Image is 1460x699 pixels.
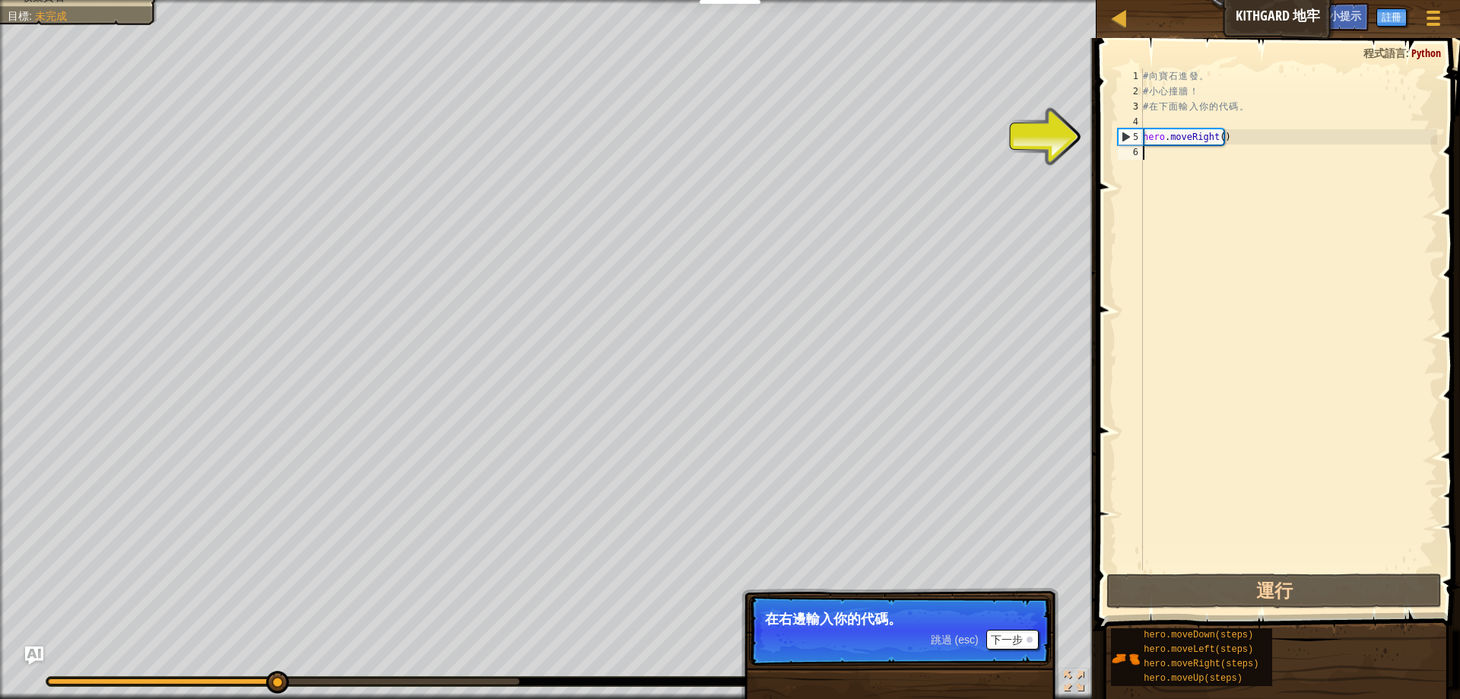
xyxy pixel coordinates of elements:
[1281,3,1322,31] button: Ask AI
[25,647,43,665] button: Ask AI
[1414,3,1452,39] button: 顯示遊戲選單
[765,612,1035,627] p: 在右邊輸入你的代碼。
[1118,99,1143,114] div: 3
[1363,46,1406,60] span: 程式語言
[1058,668,1089,699] button: 切換全螢幕
[29,10,35,22] span: :
[1411,46,1441,60] span: Python
[1144,630,1253,640] span: hero.moveDown(steps)
[1144,644,1253,655] span: hero.moveLeft(steps)
[1118,145,1143,160] div: 6
[1118,114,1143,129] div: 4
[1406,46,1411,60] span: :
[1329,8,1361,23] span: 小提示
[8,10,29,22] span: 目標
[1144,659,1258,669] span: hero.moveRight(steps)
[931,634,979,646] span: 跳過 (esc)
[1106,573,1442,608] button: 運行
[1119,129,1143,145] div: 5
[35,10,67,22] span: 未完成
[1118,84,1143,99] div: 2
[1144,673,1243,684] span: hero.moveUp(steps)
[986,630,1039,650] button: 下一步
[1376,8,1407,27] button: 註冊
[1288,8,1314,23] span: Ask AI
[1118,68,1143,84] div: 1
[1111,644,1140,673] img: portrait.png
